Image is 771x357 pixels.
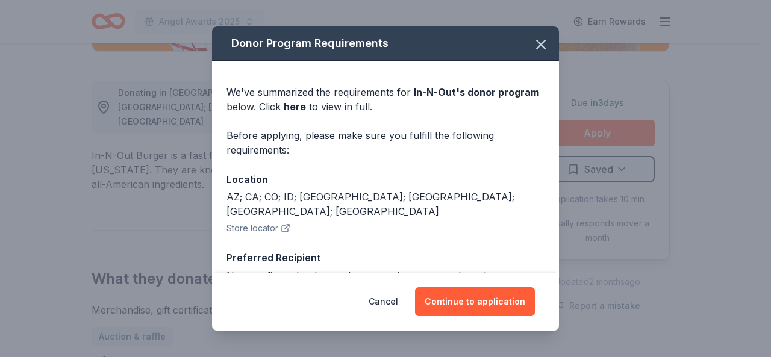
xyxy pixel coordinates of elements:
[414,86,539,98] span: In-N-Out 's donor program
[226,250,545,265] div: Preferred Recipient
[226,172,545,187] div: Location
[212,26,559,61] div: Donor Program Requirements
[226,128,545,157] div: Before applying, please make sure you fulfill the following requirements:
[226,221,290,235] button: Store locator
[226,190,545,219] div: AZ; CA; CO; ID; [GEOGRAPHIC_DATA]; [GEOGRAPHIC_DATA]; [GEOGRAPHIC_DATA]; [GEOGRAPHIC_DATA]
[369,287,398,316] button: Cancel
[226,269,545,283] div: Non-profits, schools, youth sports, city events and much more.
[415,287,535,316] button: Continue to application
[284,99,306,114] a: here
[226,85,545,114] div: We've summarized the requirements for below. Click to view in full.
